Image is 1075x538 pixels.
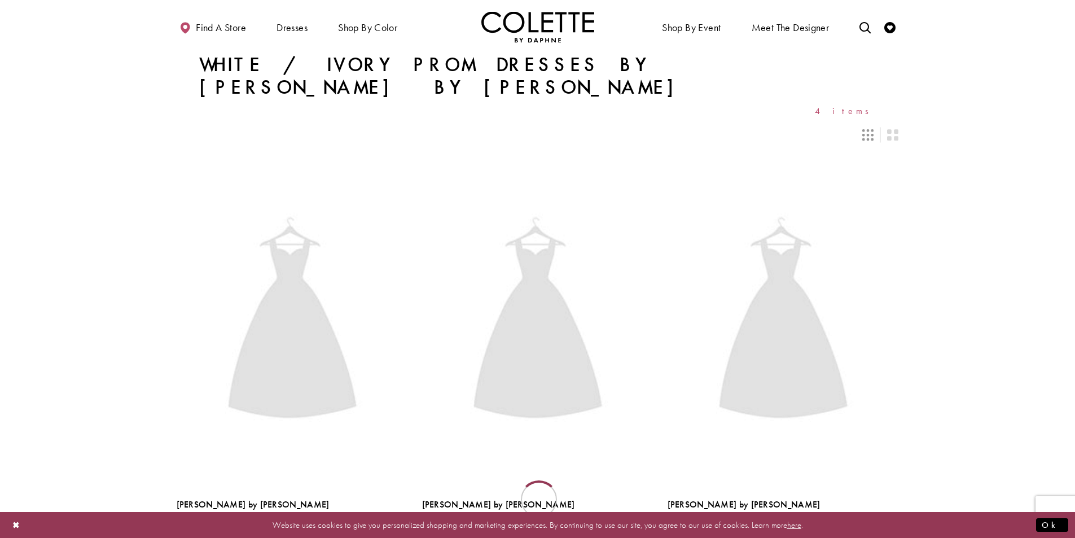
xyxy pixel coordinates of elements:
[199,54,876,99] h1: White / Ivory Prom Dresses by [PERSON_NAME] by [PERSON_NAME]
[752,22,830,33] span: Meet the designer
[274,11,310,42] span: Dresses
[857,11,874,42] a: Toggle search
[277,22,308,33] span: Dresses
[170,123,906,147] div: Layout Controls
[422,500,575,523] div: Colette by Daphne Style No. CL6103
[815,106,876,116] span: 4 items
[887,129,898,141] span: Switch layout to 2 columns
[668,498,820,510] span: [PERSON_NAME] by [PERSON_NAME]
[177,11,249,42] a: Find a store
[81,517,994,532] p: Website uses cookies to give you personalized shopping and marketing experiences. By continuing t...
[338,22,397,33] span: Shop by color
[422,154,653,491] a: Visit Colette by Daphne Style No. CL6103 Page
[177,500,330,523] div: Colette by Daphne Style No. CL6101
[196,22,246,33] span: Find a store
[749,11,832,42] a: Meet the designer
[177,154,408,491] a: Visit Colette by Daphne Style No. CL6101 Page
[1036,518,1068,532] button: Submit Dialog
[177,498,330,510] span: [PERSON_NAME] by [PERSON_NAME]
[422,498,575,510] span: [PERSON_NAME] by [PERSON_NAME]
[862,129,874,141] span: Switch layout to 3 columns
[787,519,801,530] a: here
[881,11,898,42] a: Check Wishlist
[659,11,723,42] span: Shop By Event
[7,515,26,535] button: Close Dialog
[481,11,594,42] img: Colette by Daphne
[335,11,400,42] span: Shop by color
[481,11,594,42] a: Visit Home Page
[668,500,820,523] div: Colette by Daphne Style No. CL8200
[662,22,721,33] span: Shop By Event
[668,154,899,491] a: Visit Colette by Daphne Style No. CL8200 Page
